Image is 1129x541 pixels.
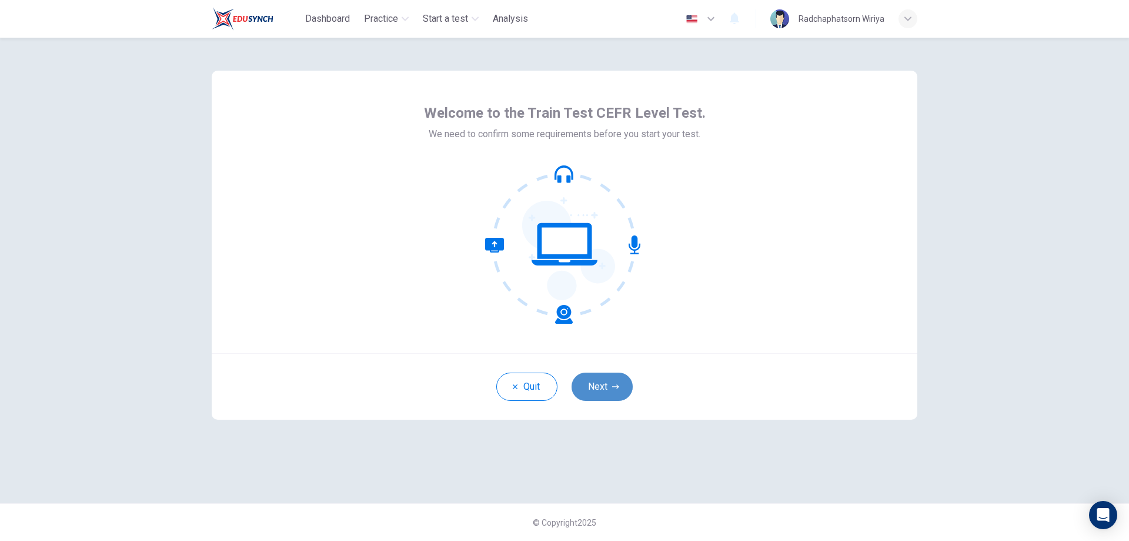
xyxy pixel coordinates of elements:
span: © Copyright 2025 [533,518,596,527]
img: en [684,15,699,24]
span: Analysis [493,12,528,26]
span: We need to confirm some requirements before you start your test. [429,127,700,141]
button: Start a test [418,8,483,29]
img: Profile picture [770,9,789,28]
div: Radchaphatsorn Wiriya [799,12,884,26]
button: Practice [359,8,413,29]
button: Analysis [488,8,533,29]
img: Train Test logo [212,7,273,31]
span: Welcome to the Train Test CEFR Level Test. [424,104,706,122]
button: Quit [496,373,557,401]
div: Open Intercom Messenger [1089,501,1117,529]
button: Dashboard [300,8,355,29]
span: Dashboard [305,12,350,26]
button: Next [572,373,633,401]
span: Practice [364,12,398,26]
span: Start a test [423,12,468,26]
a: Train Test logo [212,7,300,31]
